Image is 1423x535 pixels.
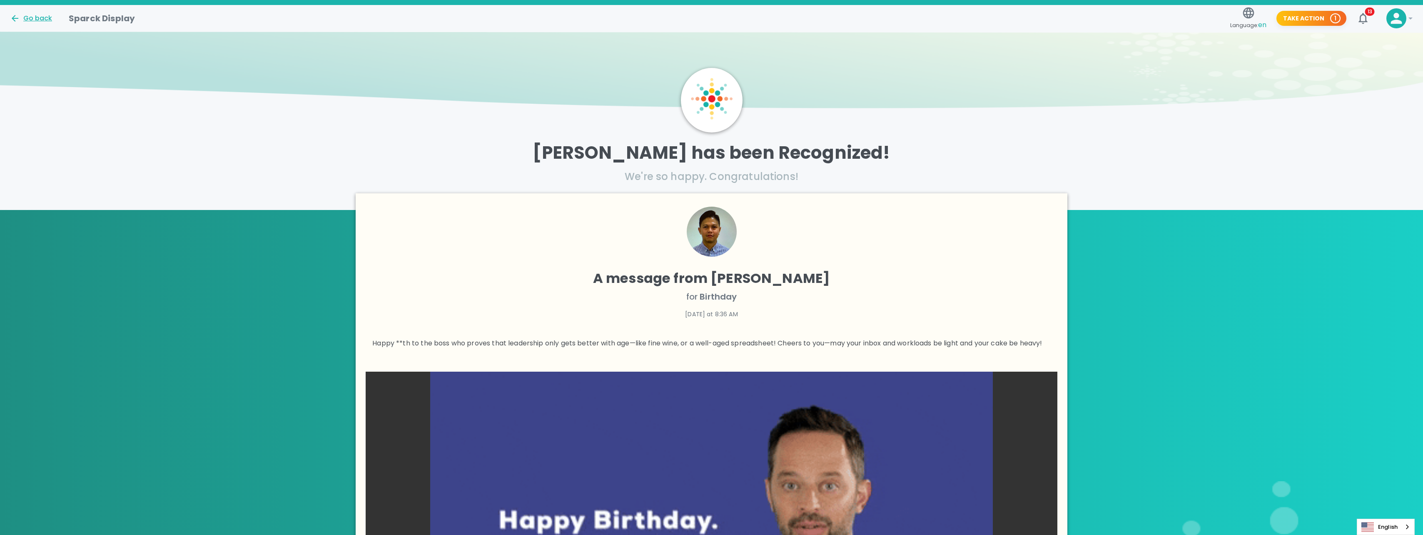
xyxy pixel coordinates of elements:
[372,310,1051,318] p: [DATE] at 8:36 AM
[700,291,737,302] span: Birthday
[687,207,737,257] img: Picture of Mikhail Coloyan
[1230,20,1266,31] span: Language:
[10,13,52,23] button: Go back
[372,270,1051,287] h4: A message from [PERSON_NAME]
[691,78,733,120] img: Sparck logo
[69,12,135,25] h1: Sparck Display
[1357,519,1414,535] a: English
[1227,4,1270,33] button: Language:en
[1357,519,1415,535] aside: Language selected: English
[372,290,1051,303] p: for
[1357,519,1415,535] div: Language
[372,338,1051,348] p: Happy **th to the boss who proves that leadership only gets better with age—like fine wine, or a ...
